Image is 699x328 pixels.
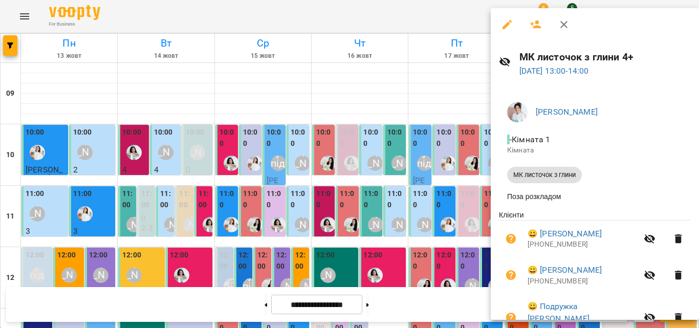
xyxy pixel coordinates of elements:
[528,276,638,287] p: [PHONE_NUMBER]
[507,145,683,156] p: Кімната
[528,264,602,276] a: 😀 [PERSON_NAME]
[528,300,638,324] a: 😀 Подружка [PERSON_NAME]
[536,107,598,117] a: [PERSON_NAME]
[499,187,691,206] li: Поза розкладом
[507,102,528,122] img: f8184edf6ee92b4de50ebc37aedefeff.jpg
[499,227,523,251] button: Візит ще не сплачено. Додати оплату?
[507,170,582,180] span: МК листочок з глини
[519,49,691,65] h6: МК листочок з глини 4+
[507,135,553,144] span: - Кімната 1
[499,263,523,288] button: Візит ще не сплачено. Додати оплату?
[519,66,589,76] a: [DATE] 13:00-14:00
[528,239,638,250] p: [PHONE_NUMBER]
[528,228,602,240] a: 😀 [PERSON_NAME]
